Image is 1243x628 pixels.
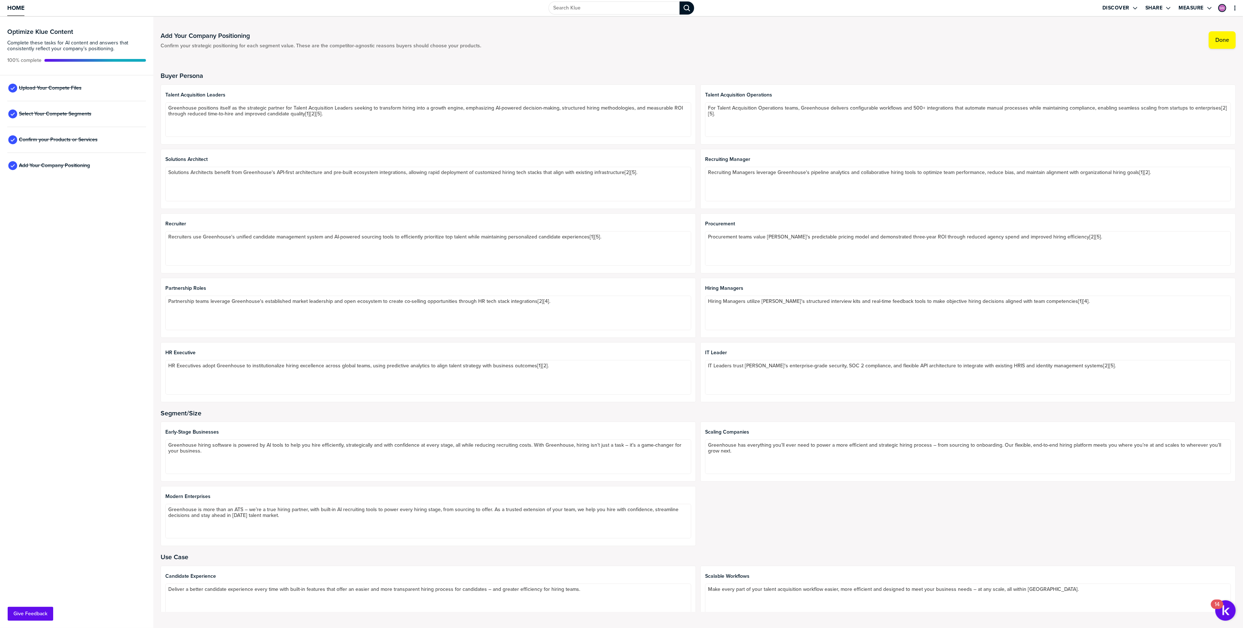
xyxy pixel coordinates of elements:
input: Search Klue [548,1,680,15]
label: Done [1215,36,1229,44]
h2: Segment/Size [161,410,1236,417]
textarea: For Talent Acquisition Operations teams, Greenhouse delivers configurable workflows and 500+ inte... [705,102,1231,137]
span: Candidate Experience [165,573,691,579]
button: Open Resource Center, 14 new notifications [1215,600,1236,621]
span: Confirm your Products or Services [19,137,98,143]
div: Mara Konrad [1218,4,1226,12]
div: Search Klue [680,1,694,15]
textarea: Partnership teams leverage Greenhouse's established market leadership and open ecosystem to creat... [165,296,691,330]
span: Partnership Roles [165,285,691,291]
textarea: Solutions Architects benefit from Greenhouse's API-first architecture and pre-built ecosystem int... [165,167,691,201]
textarea: Make every part of your talent acquisition workflow easier, more efficient and designed to meet y... [705,584,1231,618]
span: Modern Enterprises [165,494,691,499]
span: Upload Your Compete Files [19,85,82,91]
span: Confirm your strategic positioning for each segment value. These are the competitor-agnostic reas... [161,43,481,49]
textarea: Greenhouse hiring software is powered by AI tools to help you hire efficiently, strategically and... [165,439,691,474]
h2: Use Case [161,553,1236,561]
span: Early-stage Businesses [165,429,691,435]
h1: Add Your Company Positioning [161,31,481,40]
button: Give Feedback [8,607,53,621]
label: Discover [1102,5,1129,11]
span: Procurement [705,221,1231,227]
textarea: Deliver a better candidate experience every time with built-in features that offer an easier and ... [165,584,691,618]
span: Recruiter [165,221,691,227]
textarea: Recruiters use Greenhouse's unified candidate management system and AI-powered sourcing tools to ... [165,231,691,266]
span: Recruiting Manager [705,157,1231,162]
textarea: IT Leaders trust [PERSON_NAME]'s enterprise-grade security, SOC 2 compliance, and flexible API ar... [705,360,1231,395]
label: Share [1145,5,1163,11]
span: HR Executive [165,350,691,356]
textarea: HR Executives adopt Greenhouse to institutionalize hiring excellence across global teams, using p... [165,360,691,395]
span: Active [7,58,42,63]
a: Edit Profile [1218,3,1227,13]
span: Talent Acquisition Operations [705,92,1231,98]
span: Add Your Company Positioning [19,163,90,169]
span: Select Your Compete Segments [19,111,91,117]
span: Talent Acquisition Leaders [165,92,691,98]
span: Home [7,5,24,11]
h3: Optimize Klue Content [7,28,146,35]
div: 14 [1215,604,1220,614]
span: Complete these tasks for AI content and answers that consistently reflect your company’s position... [7,40,146,52]
textarea: Recruiting Managers leverage Greenhouse's pipeline analytics and collaborative hiring tools to op... [705,167,1231,201]
textarea: Greenhouse is more than an ATS – we’re a true hiring partner, with built-in AI recruiting tools t... [165,504,691,538]
span: Hiring Managers [705,285,1231,291]
textarea: Greenhouse positions itself as the strategic partner for Talent Acquisition Leaders seeking to tr... [165,102,691,137]
img: 5c14db3c9ac0968b067014dfa164288c-sml.png [1219,5,1226,11]
span: Scaling Companies [705,429,1231,435]
h2: Buyer Persona [161,72,1236,79]
span: Solutions Architect [165,157,691,162]
textarea: Hiring Managers utilize [PERSON_NAME]'s structured interview kits and real-time feedback tools to... [705,296,1231,330]
span: IT Leader [705,350,1231,356]
span: Scalable Workflows [705,573,1231,579]
textarea: Greenhouse has everything you’ll ever need to power a more efficient and strategic hiring process... [705,439,1231,474]
textarea: Procurement teams value [PERSON_NAME]'s predictable pricing model and demonstrated three-year ROI... [705,231,1231,266]
label: Measure [1179,5,1204,11]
